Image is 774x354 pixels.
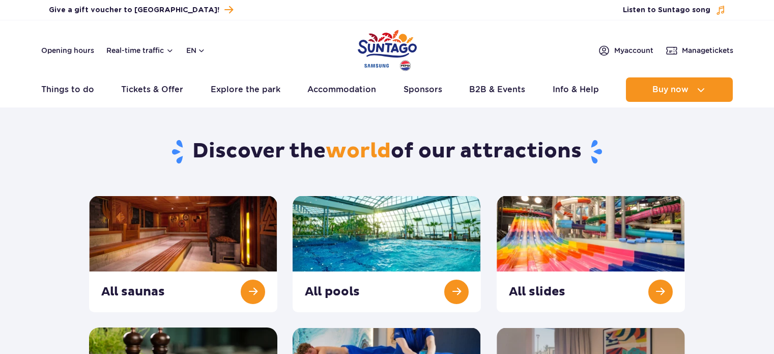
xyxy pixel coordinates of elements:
a: Myaccount [598,44,653,57]
a: Managetickets [666,44,733,57]
span: Give a gift voucher to [GEOGRAPHIC_DATA]! [49,5,219,15]
a: Opening hours [41,45,94,56]
span: Buy now [652,85,689,94]
a: Park of Poland [358,25,417,72]
a: Sponsors [404,77,442,102]
span: My account [614,45,653,56]
a: Accommodation [307,77,376,102]
span: Listen to Suntago song [623,5,710,15]
a: Things to do [41,77,94,102]
button: en [186,45,206,56]
button: Listen to Suntago song [623,5,726,15]
a: B2B & Events [469,77,525,102]
a: Info & Help [553,77,599,102]
a: Give a gift voucher to [GEOGRAPHIC_DATA]! [49,3,233,17]
button: Real-time traffic [106,46,174,55]
h1: Discover the of our attractions [89,139,685,165]
span: Manage tickets [682,45,733,56]
span: world [326,139,391,164]
a: Tickets & Offer [121,77,183,102]
button: Buy now [626,77,733,102]
a: Explore the park [211,77,280,102]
